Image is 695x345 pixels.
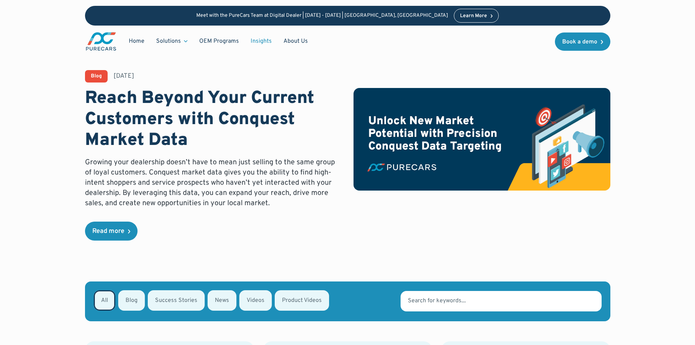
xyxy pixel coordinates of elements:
p: Growing your dealership doesn’t have to mean just selling to the same group of loyal customers. C... [85,157,342,208]
form: Email Form [85,281,610,321]
div: Solutions [150,34,193,48]
a: Learn More [454,9,499,23]
img: purecars logo [85,31,117,51]
input: Search for keywords... [401,291,601,311]
div: Solutions [156,37,181,45]
a: Book a demo [555,32,610,51]
a: Read more [85,222,138,241]
a: About Us [278,34,314,48]
div: [DATE] [113,72,134,81]
div: Blog [91,74,102,79]
h1: Reach Beyond Your Current Customers with Conquest Market Data [85,88,342,152]
div: Learn More [460,14,487,19]
a: Home [123,34,150,48]
a: Insights [245,34,278,48]
div: Read more [92,228,124,235]
a: main [85,31,117,51]
div: Book a demo [562,39,597,45]
p: Meet with the PureCars Team at Digital Dealer | [DATE] - [DATE] | [GEOGRAPHIC_DATA], [GEOGRAPHIC_... [196,13,448,19]
a: OEM Programs [193,34,245,48]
